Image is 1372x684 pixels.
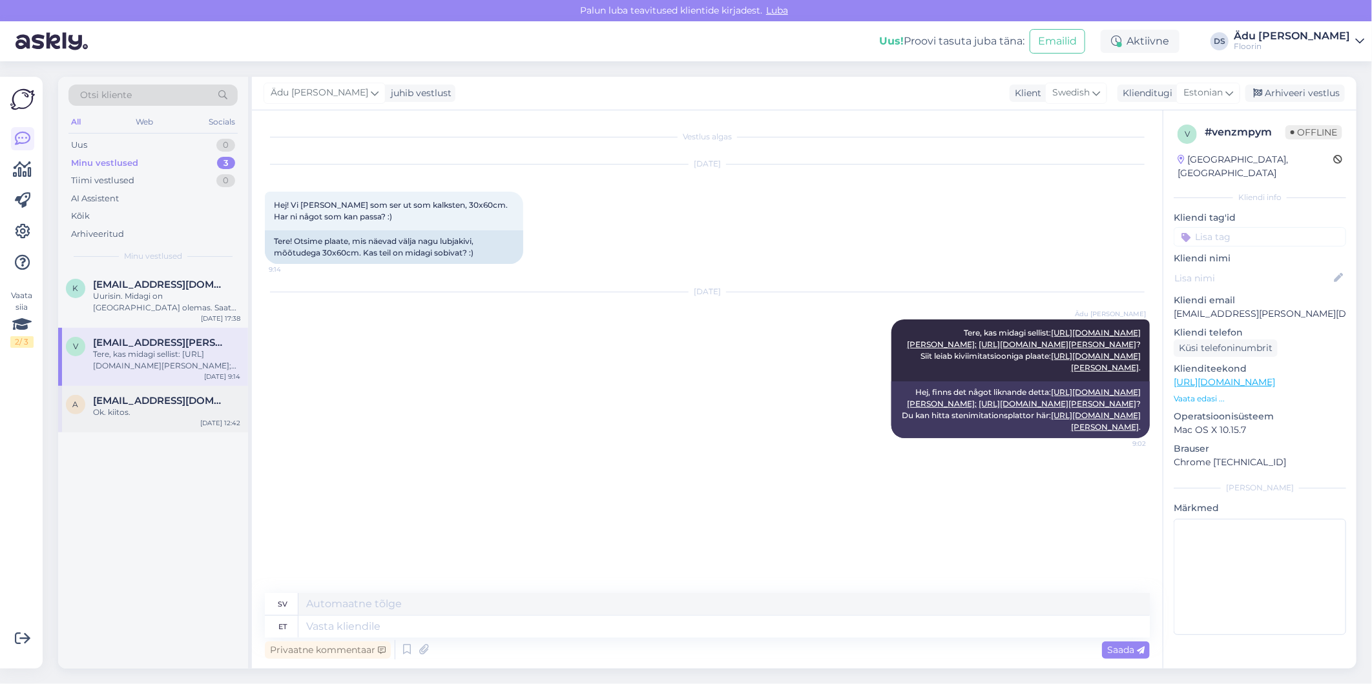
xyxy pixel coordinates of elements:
span: Otsi kliente [80,88,132,102]
div: Tere! Otsime plaate, mis näevad välja nagu lubjakivi, mõõtudega 30x60cm. Kas teil on midagi sobiv... [265,230,523,264]
a: [URL][DOMAIN_NAME] [1174,376,1275,388]
div: Tiimi vestlused [71,174,134,187]
span: viktoria.strom@outlook.com [93,337,227,348]
div: [DATE] 17:38 [201,314,240,323]
div: Kõik [71,210,90,223]
div: 3 [217,157,235,170]
div: Privaatne kommentaar [265,641,391,659]
div: Aktiivne [1101,30,1180,53]
p: Kliendi email [1174,294,1346,307]
button: Emailid [1030,29,1085,54]
p: [EMAIL_ADDRESS][PERSON_NAME][DOMAIN_NAME] [1174,307,1346,321]
div: # venzmpym [1205,125,1285,140]
span: Luba [762,5,792,16]
span: Minu vestlused [124,250,182,262]
span: a [73,399,79,409]
p: Chrome [TECHNICAL_ID] [1174,456,1346,469]
span: Swedish [1052,86,1090,100]
div: Web [134,114,156,130]
p: Mac OS X 10.15.7 [1174,423,1346,437]
div: Minu vestlused [71,157,138,170]
div: [PERSON_NAME] [1174,482,1346,494]
b: Uus! [879,35,904,47]
div: Kliendi info [1174,192,1346,203]
div: Vaata siia [10,290,34,348]
div: Vestlus algas [265,131,1150,143]
a: [URL][DOMAIN_NAME][PERSON_NAME] [979,339,1136,349]
div: Arhiveeritud [71,228,124,241]
div: Socials [206,114,238,130]
div: 2 / 3 [10,336,34,348]
div: Arhiveeri vestlus [1245,85,1345,102]
span: 9:02 [1097,439,1146,448]
span: v [73,341,78,351]
div: Hej, finns det något liknande detta: ? Du kan hitta stenimitationsplattor här: . [891,381,1150,438]
p: Operatsioonisüsteem [1174,410,1346,423]
div: 0 [216,174,235,187]
div: Uurisin. Midagi on [GEOGRAPHIC_DATA] olemas. Saate järgmisel nädalal läbi minna ja soovi korral t... [93,290,240,314]
input: Lisa tag [1174,227,1346,246]
span: 9:14 [269,265,317,274]
span: Hej! Vi [PERSON_NAME] som ser ut som kalksten, 30x60cm. Har ni något som kan passa? :) [274,200,510,221]
div: Ok. kiitos. [93,407,240,418]
div: juhib vestlust [386,86,452,100]
a: Ädu [PERSON_NAME]Floorin [1234,31,1364,52]
span: Saada [1107,644,1145,656]
div: Uus [71,139,87,152]
div: [DATE] 12:42 [200,418,240,428]
div: 0 [216,139,235,152]
span: ari.kokko2@gmail.com [93,395,227,407]
img: Askly Logo [10,87,35,112]
div: [DATE] [265,286,1150,297]
div: Tere, kas midagi sellist: [URL][DOMAIN_NAME][PERSON_NAME]; [URL][DOMAIN_NAME][PERSON_NAME]? Siit ... [93,348,240,372]
div: Klienditugi [1117,86,1172,100]
p: Kliendi telefon [1174,326,1346,339]
span: Ädu [PERSON_NAME] [1075,309,1146,319]
p: Kliendi tag'id [1174,211,1346,225]
div: Klient [1010,86,1041,100]
div: All [68,114,83,130]
span: v [1185,129,1190,139]
a: [URL][DOMAIN_NAME][PERSON_NAME] [1051,351,1141,372]
div: sv [278,593,287,615]
div: Küsi telefoninumbrit [1174,339,1278,357]
span: Estonian [1183,86,1223,100]
p: Klienditeekond [1174,362,1346,376]
div: AI Assistent [71,192,119,205]
p: Brauser [1174,442,1346,456]
div: Floorin [1234,41,1350,52]
span: k [73,283,79,293]
div: Ädu [PERSON_NAME] [1234,31,1350,41]
div: [DATE] [265,158,1150,170]
div: [GEOGRAPHIC_DATA], [GEOGRAPHIC_DATA] [1178,153,1333,180]
div: Proovi tasuta juba täna: [879,34,1024,49]
input: Lisa nimi [1174,271,1331,285]
p: Märkmed [1174,501,1346,515]
div: DS [1211,32,1229,50]
a: [URL][DOMAIN_NAME][PERSON_NAME] [1051,410,1141,432]
span: Tere, kas midagi sellist: ? Siit leiab kiviimitatsiooniga plaate: . [907,328,1143,372]
div: [DATE] 9:14 [204,372,240,381]
p: Vaata edasi ... [1174,393,1346,405]
div: et [278,616,287,638]
span: Offline [1285,125,1342,139]
p: Kliendi nimi [1174,252,1346,265]
span: Ädu [PERSON_NAME] [271,86,368,100]
a: [URL][DOMAIN_NAME][PERSON_NAME] [979,399,1136,408]
span: konks3@hot.ee [93,279,227,290]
